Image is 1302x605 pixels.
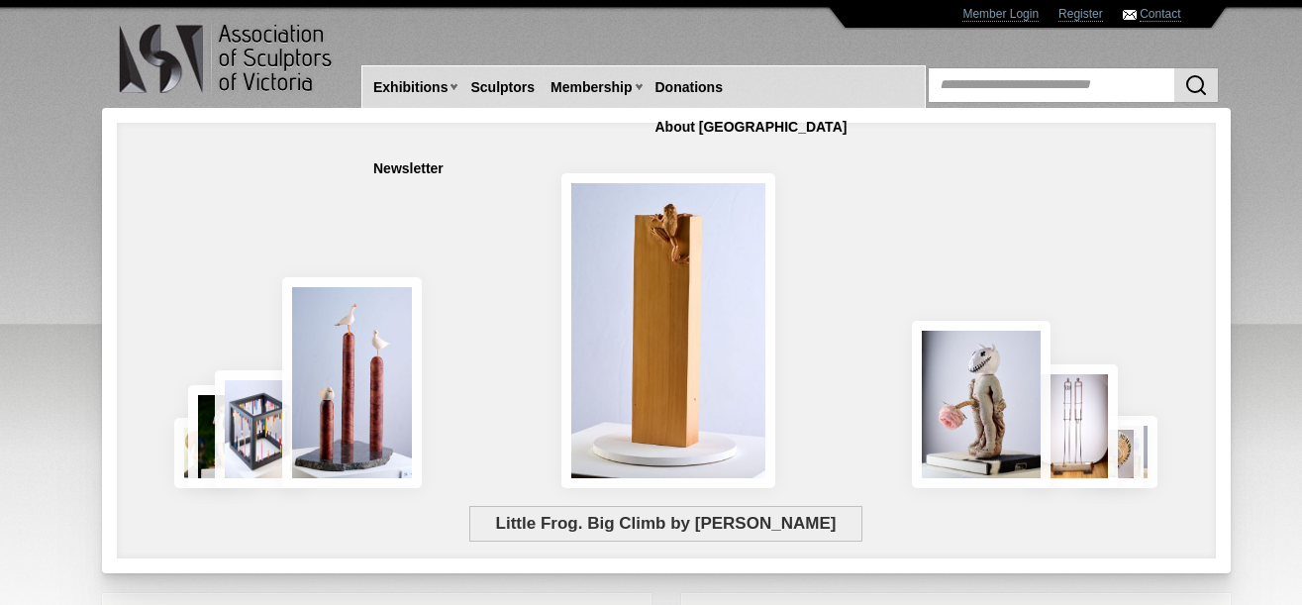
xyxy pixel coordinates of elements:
img: Contact ASV [1123,10,1137,20]
img: Let There Be Light [912,321,1052,488]
a: Member Login [962,7,1039,22]
a: Newsletter [365,151,451,187]
a: Contact [1140,7,1180,22]
a: Donations [648,69,731,106]
a: Membership [543,69,640,106]
span: Little Frog. Big Climb by [PERSON_NAME] [469,506,862,542]
a: Register [1058,7,1103,22]
img: Little Frog. Big Climb [561,173,775,488]
img: logo.png [118,20,336,98]
img: Waiting together for the Home coming [1106,416,1157,488]
a: Sculptors [462,69,543,106]
a: Exhibitions [365,69,455,106]
img: Search [1184,73,1208,97]
img: Rising Tides [282,277,423,488]
img: Swingers [1028,364,1118,488]
a: About [GEOGRAPHIC_DATA] [648,109,855,146]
